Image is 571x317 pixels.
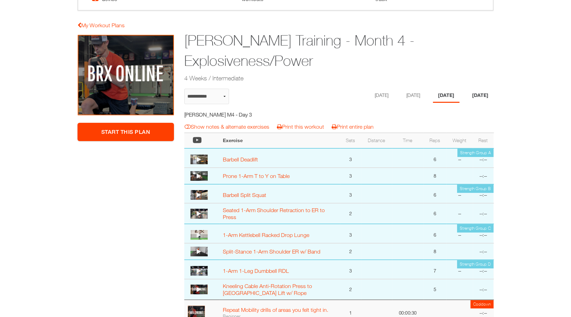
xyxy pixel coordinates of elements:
[223,156,258,162] a: Barbell Deadlift
[340,260,361,279] td: 3
[473,203,494,224] td: --:--
[457,260,494,268] td: Strength Group D
[473,168,494,184] td: --:--
[223,268,289,274] a: 1-Arm 1-Leg Dumbbell RDL
[473,133,494,148] th: Rest
[361,133,392,148] th: Distance
[446,203,473,224] td: --
[223,207,325,220] a: Seated 1-Arm Shoulder Retraction to ER to Press
[190,171,208,181] img: thumbnail.png
[473,148,494,168] td: --:--
[401,89,425,103] li: Day 2
[332,123,374,130] a: Print entire plan
[184,30,440,71] h1: [PERSON_NAME] Training - Month 4 - Explosiveness/Power
[190,285,208,294] img: large.PNG
[473,243,494,260] td: --:--
[219,133,340,148] th: Exercise
[223,248,320,255] a: Split-Stance 1-Arm Shoulder ER w/ Band
[184,74,440,82] h2: 4 Weeks / Intermediate
[446,260,473,279] td: --
[223,192,266,198] a: Barbell Split Squat
[223,283,312,296] a: Kneeling Cable Anti-Rotation Press to [GEOGRAPHIC_DATA] Lift w/ Rope
[473,260,494,279] td: --:--
[424,224,446,243] td: 6
[457,224,494,232] td: Strength Group C
[77,34,174,116] img: Weslee Older Training - Month 4 - Explosiveness/Power
[457,149,494,157] td: Strength Group A
[340,279,361,300] td: 2
[392,133,424,148] th: Time
[446,184,473,204] td: --
[473,279,494,300] td: --:--
[184,111,307,118] h5: [PERSON_NAME] M4 - Day 3
[277,123,324,130] a: Print this workout
[223,307,328,313] a: Repeat Mobility drills of areas you felt tight in.
[340,224,361,243] td: 3
[340,133,361,148] th: Sets
[185,123,269,130] a: Show notes & alternate exercises
[190,209,208,218] img: thumbnail.png
[424,243,446,260] td: 8
[370,89,394,103] li: Day 1
[424,279,446,300] td: 5
[190,190,208,200] img: thumbnail.png
[467,89,494,103] li: Day 4
[340,184,361,204] td: 3
[433,89,459,103] li: Day 3
[340,148,361,168] td: 3
[424,168,446,184] td: 8
[470,300,494,308] td: Cooldown
[223,232,309,238] a: 1-Arm Kettlebell Racked Drop Lunge
[190,247,208,256] img: thumbnail.png
[424,260,446,279] td: 7
[223,173,290,179] a: Prone 1-Arm T to Y on Table
[190,266,208,276] img: thumbnail.png
[340,243,361,260] td: 2
[340,168,361,184] td: 3
[446,224,473,243] td: --
[424,203,446,224] td: 6
[473,224,494,243] td: --:--
[424,184,446,204] td: 6
[424,133,446,148] th: Reps
[457,185,494,193] td: Strength Group B
[473,184,494,204] td: --:--
[77,22,125,28] a: My Workout Plans
[190,230,208,240] img: thumbnail.png
[190,155,208,164] img: 1922964266-a2596c838424fad3d8e1b4dd9f8f1e0ab2639f76daea428c18c713f1d4c6ed4b-d_256x144
[340,203,361,224] td: 2
[446,148,473,168] td: --
[424,148,446,168] td: 6
[446,133,473,148] th: Weight
[77,123,174,141] a: Start This Plan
